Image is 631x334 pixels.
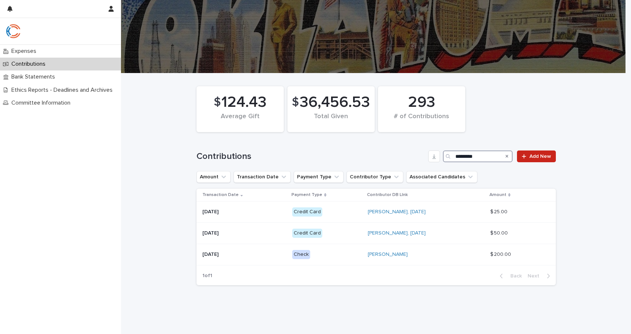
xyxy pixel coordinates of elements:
[528,273,544,279] span: Next
[390,93,453,112] div: 293
[209,113,271,128] div: Average Gift
[368,209,426,215] a: [PERSON_NAME], [DATE]
[197,267,218,285] p: 1 of 1
[406,171,477,183] button: Associated Candidates
[214,95,221,109] span: $
[197,223,556,244] tr: [DATE]Credit Card[PERSON_NAME], [DATE] $ 50.00$ 50.00
[197,244,556,265] tr: [DATE]Check[PERSON_NAME] $ 200.00$ 200.00
[292,250,310,259] div: Check
[291,191,322,199] p: Payment Type
[202,251,287,258] p: [DATE]
[202,191,239,199] p: Transaction Date
[494,273,525,279] button: Back
[197,171,231,183] button: Amount
[489,191,506,199] p: Amount
[197,202,556,223] tr: [DATE]Credit Card[PERSON_NAME], [DATE] $ 25.00$ 25.00
[300,93,370,112] span: 36,456.53
[6,24,21,39] img: qJrBEDQOT26p5MY9181R
[234,171,291,183] button: Transaction Date
[300,113,362,128] div: Total Given
[8,73,61,80] p: Bank Statements
[529,154,551,159] span: Add New
[443,150,513,162] input: Search
[221,93,267,112] span: 124.43
[8,61,51,68] p: Contributions
[294,171,344,183] button: Payment Type
[292,207,322,217] div: Credit Card
[8,48,42,55] p: Expenses
[202,230,287,236] p: [DATE]
[368,230,426,236] a: [PERSON_NAME], [DATE]
[367,191,408,199] p: Contributor DB LInk
[292,229,322,238] div: Credit Card
[8,87,118,94] p: Ethics Reports - Deadlines and Archives
[525,273,556,279] button: Next
[202,209,287,215] p: [DATE]
[517,150,555,162] a: Add New
[346,171,403,183] button: Contributor Type
[506,273,522,279] span: Back
[490,207,509,215] p: $ 25.00
[490,250,513,258] p: $ 200.00
[390,113,453,128] div: # of Contributions
[197,151,426,162] h1: Contributions
[292,95,299,109] span: $
[368,251,408,258] a: [PERSON_NAME]
[8,99,76,106] p: Committee Information
[490,229,509,236] p: $ 50.00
